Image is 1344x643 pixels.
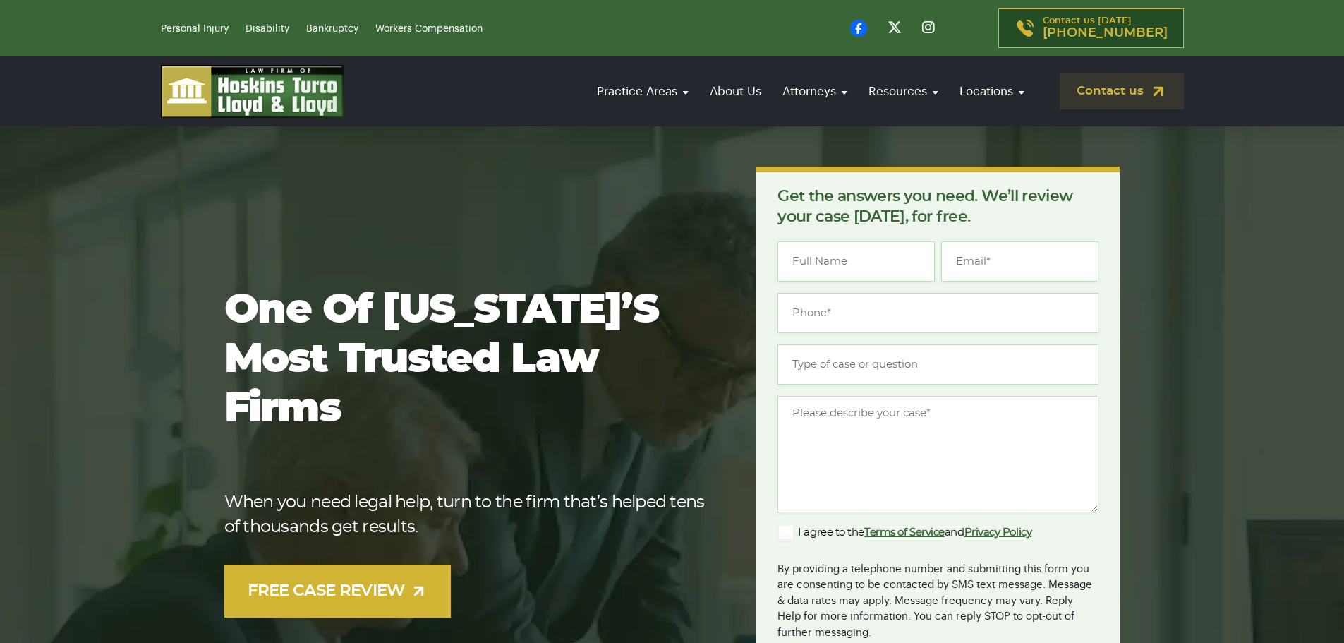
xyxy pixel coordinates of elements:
[952,71,1031,112] a: Locations
[777,293,1098,333] input: Phone*
[1060,73,1184,109] a: Contact us
[998,8,1184,48] a: Contact us [DATE][PHONE_NUMBER]
[161,65,344,118] img: logo
[964,527,1032,538] a: Privacy Policy
[1043,16,1168,40] p: Contact us [DATE]
[224,491,712,540] p: When you need legal help, turn to the firm that’s helped tens of thousands get results.
[777,186,1098,227] p: Get the answers you need. We’ll review your case [DATE], for free.
[375,24,483,34] a: Workers Compensation
[161,24,229,34] a: Personal Injury
[1043,26,1168,40] span: [PHONE_NUMBER]
[777,344,1098,385] input: Type of case or question
[864,527,945,538] a: Terms of Service
[941,241,1098,282] input: Email*
[777,553,1098,642] div: By providing a telephone number and submitting this form you are consenting to be contacted by SM...
[224,286,712,434] h1: One of [US_STATE]’s most trusted law firms
[410,582,428,600] img: arrow-up-right-light.svg
[246,24,289,34] a: Disability
[775,71,854,112] a: Attorneys
[777,241,935,282] input: Full Name
[306,24,358,34] a: Bankruptcy
[224,565,452,618] a: FREE CASE REVIEW
[861,71,945,112] a: Resources
[590,71,696,112] a: Practice Areas
[777,524,1031,541] label: I agree to the and
[703,71,768,112] a: About Us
